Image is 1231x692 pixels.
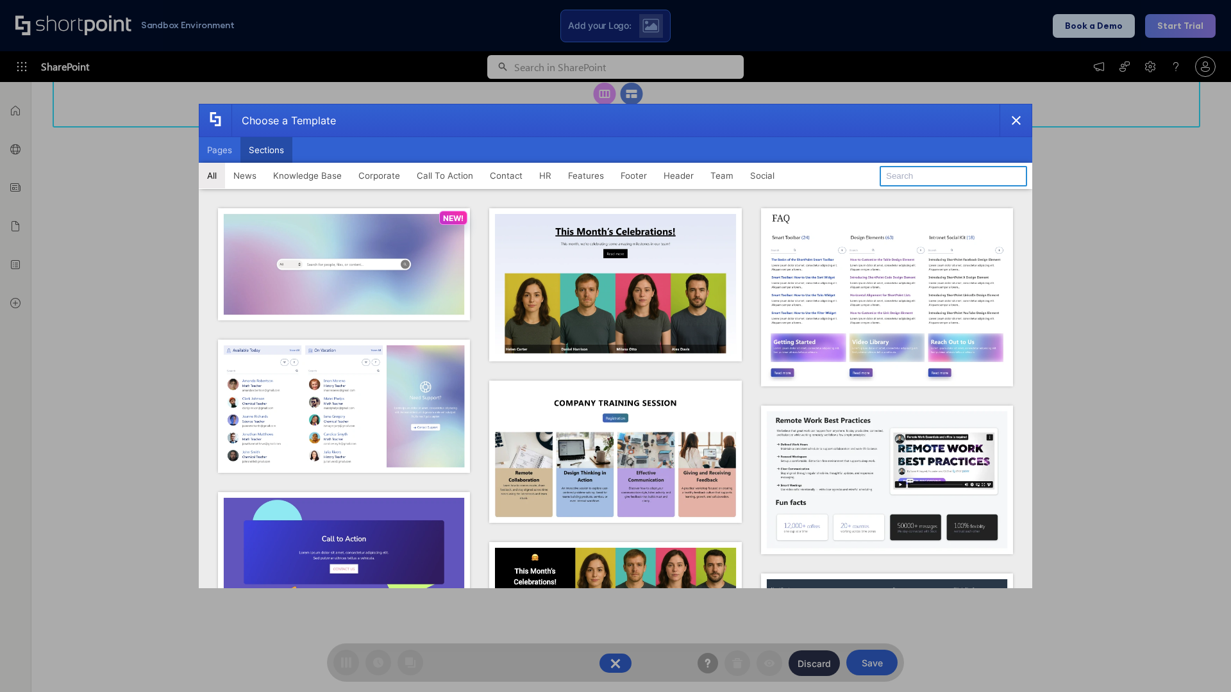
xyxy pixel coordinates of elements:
[702,163,742,188] button: Team
[350,163,408,188] button: Corporate
[231,104,336,136] div: Choose a Template
[880,166,1027,186] input: Search
[560,163,612,188] button: Features
[199,104,1032,588] div: template selector
[225,163,265,188] button: News
[408,163,482,188] button: Call To Action
[531,163,560,188] button: HR
[443,213,464,223] p: NEW!
[199,163,225,188] button: All
[199,137,240,163] button: Pages
[482,163,531,188] button: Contact
[1167,630,1231,692] iframe: Chat Widget
[240,137,292,163] button: Sections
[655,163,702,188] button: Header
[265,163,350,188] button: Knowledge Base
[612,163,655,188] button: Footer
[742,163,783,188] button: Social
